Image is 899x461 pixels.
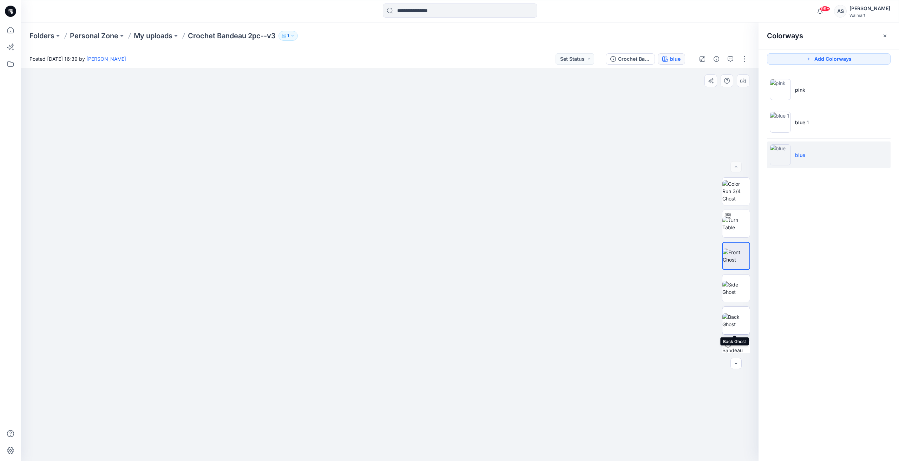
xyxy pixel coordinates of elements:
[606,53,655,65] button: Crochet Bandeau 2pc--v3
[770,144,791,165] img: blue
[770,112,791,133] img: blue 1
[770,79,791,100] img: pink
[795,86,805,93] p: pink
[849,4,890,13] div: [PERSON_NAME]
[723,249,749,263] img: Front Ghost
[722,281,750,296] img: Side Ghost
[767,32,803,40] h2: Colorways
[767,53,891,65] button: Add Colorways
[795,151,805,159] p: blue
[188,31,276,41] p: Crochet Bandeau 2pc--v3
[722,216,750,231] img: Turn Table
[86,56,126,62] a: [PERSON_NAME]
[134,31,172,41] a: My uploads
[795,119,809,126] p: blue 1
[849,13,890,18] div: Walmart
[711,53,722,65] button: Details
[820,6,830,12] span: 99+
[722,180,750,202] img: Color Run 3/4 Ghost
[722,313,750,328] img: Back Ghost
[618,55,650,63] div: Crochet Bandeau 2pc--v3
[29,55,126,62] span: Posted [DATE] 16:39 by
[722,339,750,367] img: Crochet Bandeau 2pc--v3 blue
[70,31,118,41] a: Personal Zone
[658,53,685,65] button: blue
[278,31,298,41] button: 1
[834,5,847,18] div: AS
[29,31,54,41] a: Folders
[287,32,289,40] p: 1
[670,55,681,63] div: blue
